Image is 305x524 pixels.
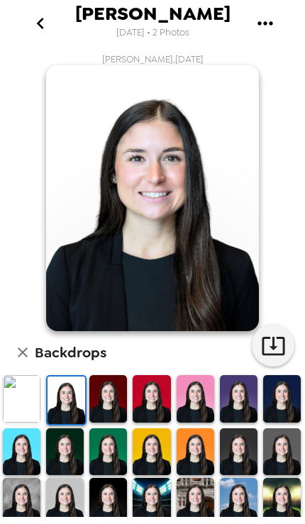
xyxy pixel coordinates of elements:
[102,53,204,65] span: [PERSON_NAME] , [DATE]
[3,375,40,422] img: Original
[75,4,231,23] span: [PERSON_NAME]
[116,23,189,43] span: [DATE] • 2 Photos
[46,65,259,331] img: user
[35,341,106,364] h6: Backdrops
